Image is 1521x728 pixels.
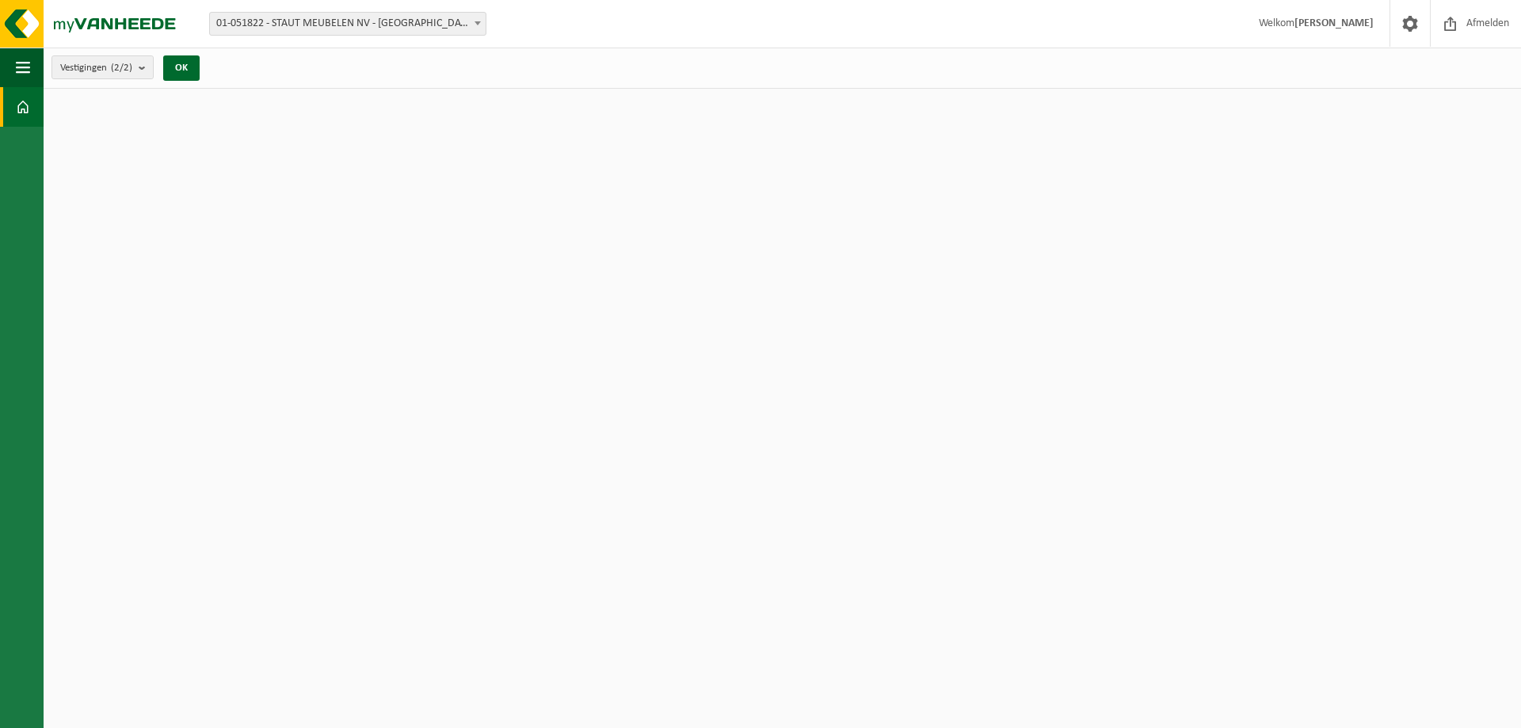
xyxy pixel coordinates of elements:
button: OK [163,55,200,81]
button: Vestigingen(2/2) [51,55,154,79]
count: (2/2) [111,63,132,73]
span: 01-051822 - STAUT MEUBELEN NV - PARADISIO - NIEUWKERKEN-WAAS [210,13,486,35]
span: 01-051822 - STAUT MEUBELEN NV - PARADISIO - NIEUWKERKEN-WAAS [209,12,486,36]
strong: [PERSON_NAME] [1294,17,1374,29]
span: Vestigingen [60,56,132,80]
